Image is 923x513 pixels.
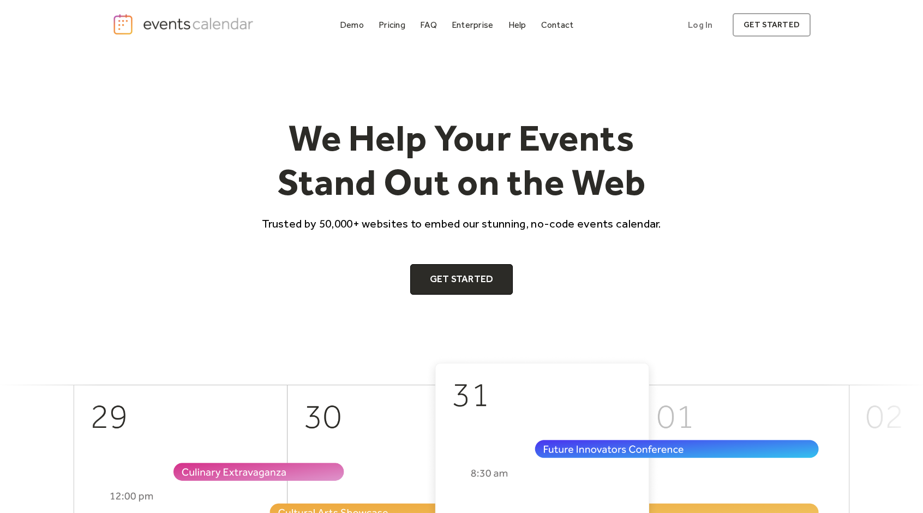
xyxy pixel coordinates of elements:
[508,22,526,28] div: Help
[379,22,405,28] div: Pricing
[416,17,441,32] a: FAQ
[374,17,410,32] a: Pricing
[504,17,531,32] a: Help
[252,216,671,231] p: Trusted by 50,000+ websites to embed our stunning, no-code events calendar.
[733,13,811,37] a: get started
[340,22,364,28] div: Demo
[537,17,578,32] a: Contact
[335,17,368,32] a: Demo
[410,264,513,295] a: Get Started
[541,22,574,28] div: Contact
[447,17,498,32] a: Enterprise
[420,22,437,28] div: FAQ
[677,13,723,37] a: Log In
[452,22,493,28] div: Enterprise
[252,116,671,205] h1: We Help Your Events Stand Out on the Web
